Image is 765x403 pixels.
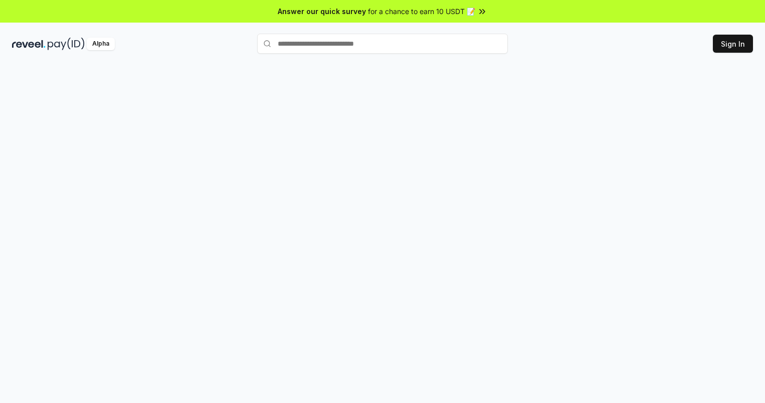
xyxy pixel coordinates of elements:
span: Answer our quick survey [278,6,366,17]
button: Sign In [713,35,753,53]
div: Alpha [87,38,115,50]
img: pay_id [48,38,85,50]
img: reveel_dark [12,38,46,50]
span: for a chance to earn 10 USDT 📝 [368,6,475,17]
